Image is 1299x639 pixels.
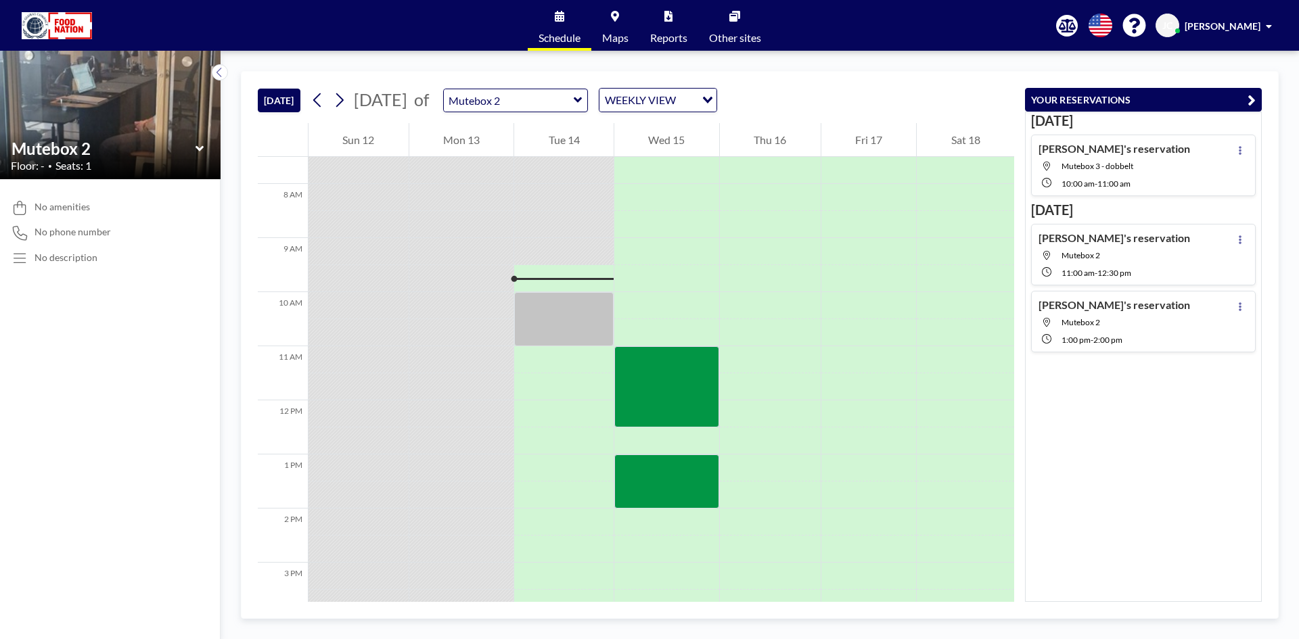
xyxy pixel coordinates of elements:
span: Mutebox 3 - dobbelt [1062,161,1133,171]
span: - [1095,268,1097,278]
div: Fri 17 [821,123,917,157]
span: - [1091,335,1093,345]
span: JC [1162,20,1172,32]
div: 8 AM [258,184,308,238]
input: Search for option [680,91,694,109]
h3: [DATE] [1031,202,1256,218]
h4: [PERSON_NAME]'s reservation [1039,231,1190,245]
div: Wed 15 [614,123,719,157]
div: Sun 12 [309,123,409,157]
span: Mutebox 2 [1062,317,1100,327]
span: 10:00 AM [1062,179,1095,189]
button: YOUR RESERVATIONS [1025,88,1262,112]
span: • [48,162,52,170]
span: Maps [602,32,629,43]
span: WEEKLY VIEW [602,91,679,109]
h4: [PERSON_NAME]'s reservation [1039,142,1190,156]
span: 1:00 PM [1062,335,1091,345]
div: 1 PM [258,454,308,508]
span: Schedule [539,32,580,43]
span: - [1095,179,1097,189]
input: Mutebox 2 [444,89,574,112]
input: Mutebox 2 [12,139,196,158]
div: 2 PM [258,508,308,563]
span: Seats: 1 [55,159,91,172]
span: 11:00 AM [1097,179,1131,189]
div: Tue 14 [514,123,614,157]
h3: [DATE] [1031,112,1256,129]
span: 2:00 PM [1093,335,1122,345]
span: No amenities [35,201,90,213]
div: 10 AM [258,292,308,346]
div: 3 PM [258,563,308,617]
div: 7 AM [258,130,308,184]
img: organization-logo [22,12,92,39]
span: Reports [650,32,687,43]
div: No description [35,252,97,264]
div: 11 AM [258,346,308,400]
span: [DATE] [354,89,407,110]
h4: [PERSON_NAME]'s reservation [1039,298,1190,312]
span: Mutebox 2 [1062,250,1100,260]
div: Search for option [599,89,716,112]
span: [PERSON_NAME] [1185,20,1260,32]
span: 12:30 PM [1097,268,1131,278]
div: Sat 18 [917,123,1014,157]
span: Other sites [709,32,761,43]
span: No phone number [35,226,111,238]
button: [DATE] [258,89,300,112]
div: 12 PM [258,400,308,454]
span: of [414,89,429,110]
div: 9 AM [258,238,308,292]
div: Thu 16 [720,123,821,157]
div: Mon 13 [409,123,514,157]
span: Floor: - [11,159,45,172]
span: 11:00 AM [1062,268,1095,278]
